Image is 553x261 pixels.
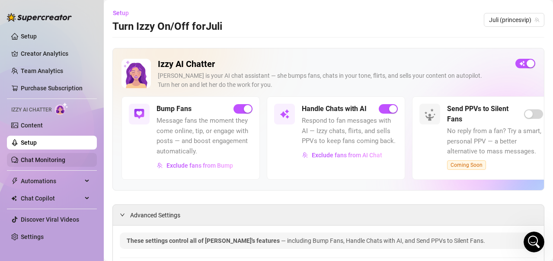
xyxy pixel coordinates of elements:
button: Setup [112,6,136,20]
span: Setup [113,10,129,16]
button: Gif picker [27,195,34,202]
span: Coming Soon [447,160,486,170]
span: thunderbolt [11,178,18,185]
div: Hi, My Good Latin, [14,162,135,171]
span: Respond to fan messages with AI — Izzy chats, flirts, and sells PPVs to keep fans coming back. [302,116,398,146]
span: These settings control all of [PERSON_NAME]'s features [127,237,281,244]
div: expanded [120,210,130,220]
h5: Bump Fans [157,104,192,114]
h2: Izzy AI Chatter [158,59,508,70]
h5: Send PPVs to Silent Fans [447,104,524,124]
h1: [PERSON_NAME] [42,4,98,11]
a: Settings [21,233,44,240]
button: Home [151,3,167,20]
button: Send a message… [148,191,162,205]
div: My says… [7,91,166,119]
div: Tanya says… [7,157,166,212]
span: Message fans the moment they come online, tip, or engage with posts — and boost engagement automa... [157,116,253,156]
button: Emoji picker [13,195,20,202]
a: Chat Monitoring [21,156,65,163]
button: Exclude fans from Bump [157,159,233,172]
span: Automations [21,174,82,188]
div: My says… [7,119,166,145]
div: [DATE] [7,145,166,157]
img: Chat Copilot [11,195,17,201]
a: Discover Viral Videos [21,216,79,223]
span: Juli (princesvip) [489,13,539,26]
img: svg%3e [279,109,290,119]
iframe: Intercom live chat [524,232,544,252]
div: I activated Izzy AI for you and added you 1000 free credits to try it out [14,170,135,187]
img: logo-BBDzfeDw.svg [7,13,72,22]
span: expanded [120,212,125,217]
span: — including Bump Fans, Handle Chats with AI, and Send PPVs to Silent Fans. [281,237,485,244]
span: Exclude fans from AI Chat [312,152,382,159]
h3: Turn Izzy On/Off for Juli [112,20,222,34]
div: i cant activate it [103,119,166,138]
div: Or if you’d like help with setting things up, I’m happy to assist with that as well! Just let me ... [14,45,135,79]
span: No reply from a fan? Try a smart, personal PPV — a better alternative to mass messages. [447,126,543,157]
a: Purchase Subscription [21,85,83,92]
a: Content [21,122,43,129]
img: Profile image for Ella [25,5,38,19]
div: i cant activate it [110,124,159,133]
img: AI Chatter [55,102,68,115]
span: Chat Copilot [21,191,82,205]
button: go back [6,3,22,20]
a: Setup [21,139,37,146]
button: Upload attachment [41,195,48,202]
a: Team Analytics [21,67,63,74]
span: Izzy AI Chatter [11,106,51,114]
span: Exclude fans from Bump [166,162,233,169]
img: svg%3e [157,162,163,169]
a: Creator Analytics [21,47,90,60]
img: silent-fans-ppv-o-N6Mmdf.svg [424,108,438,122]
button: Exclude fans from AI Chat [302,148,383,162]
p: The team can also help [42,11,108,19]
textarea: Message… [7,177,166,191]
h5: Handle Chats with AI [302,104,367,114]
div: Hi, My Good Latin,I activated Izzy AI for you and added you 1000 free credits to try it out [7,157,142,193]
span: Advanced Settings [130,210,180,220]
a: Setup [21,33,37,40]
span: team [534,17,540,22]
div: [PERSON_NAME] is your AI chat assistant — she bumps fans, chats in your tone, flirts, and sells y... [158,71,508,89]
img: Izzy AI Chatter [121,59,151,88]
img: svg%3e [302,152,308,158]
img: svg%3e [134,109,144,119]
